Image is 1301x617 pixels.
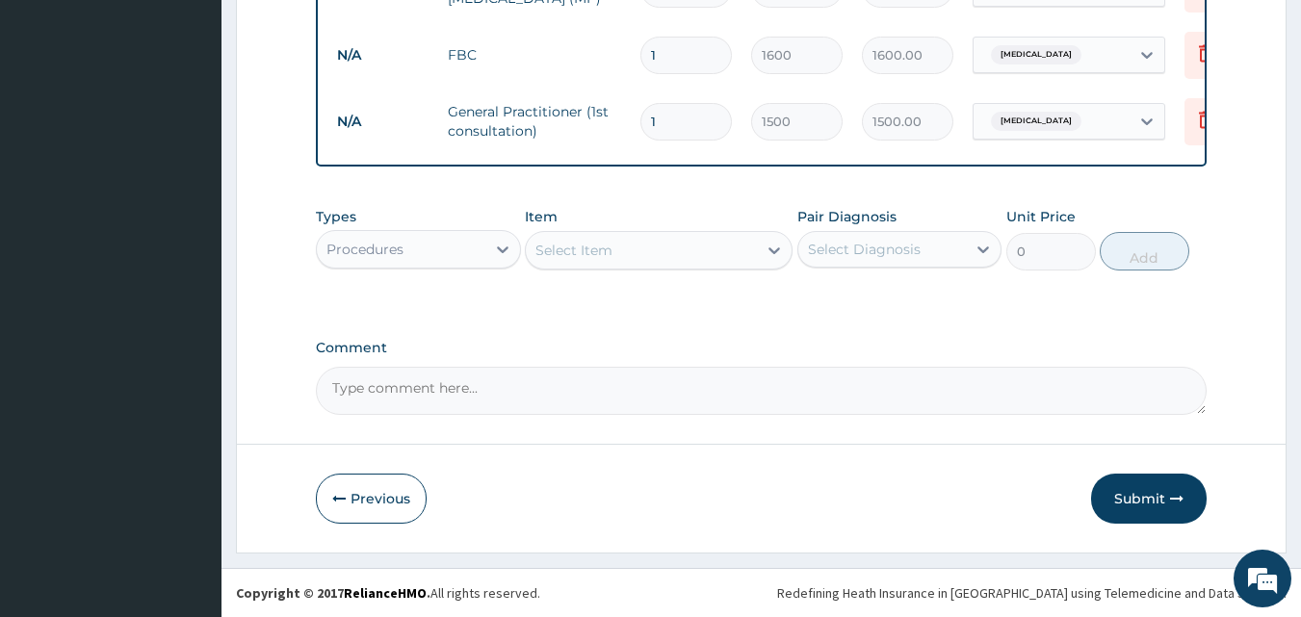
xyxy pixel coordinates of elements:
[236,584,430,602] strong: Copyright © 2017 .
[327,104,438,140] td: N/A
[316,474,427,524] button: Previous
[535,241,612,260] div: Select Item
[808,240,921,259] div: Select Diagnosis
[327,38,438,73] td: N/A
[525,207,558,226] label: Item
[316,10,362,56] div: Minimize live chat window
[1100,232,1189,270] button: Add
[112,186,266,380] span: We're online!
[797,207,897,226] label: Pair Diagnosis
[777,583,1287,603] div: Redefining Heath Insurance in [GEOGRAPHIC_DATA] using Telemedicine and Data Science!
[10,412,367,479] textarea: Type your message and hit 'Enter'
[991,112,1081,131] span: [MEDICAL_DATA]
[316,209,356,225] label: Types
[326,240,403,259] div: Procedures
[438,92,631,150] td: General Practitioner (1st consultation)
[221,568,1301,617] footer: All rights reserved.
[344,584,427,602] a: RelianceHMO
[36,96,78,144] img: d_794563401_company_1708531726252_794563401
[991,45,1081,64] span: [MEDICAL_DATA]
[1006,207,1076,226] label: Unit Price
[100,108,324,133] div: Chat with us now
[438,36,631,74] td: FBC
[316,340,1208,356] label: Comment
[1091,474,1207,524] button: Submit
